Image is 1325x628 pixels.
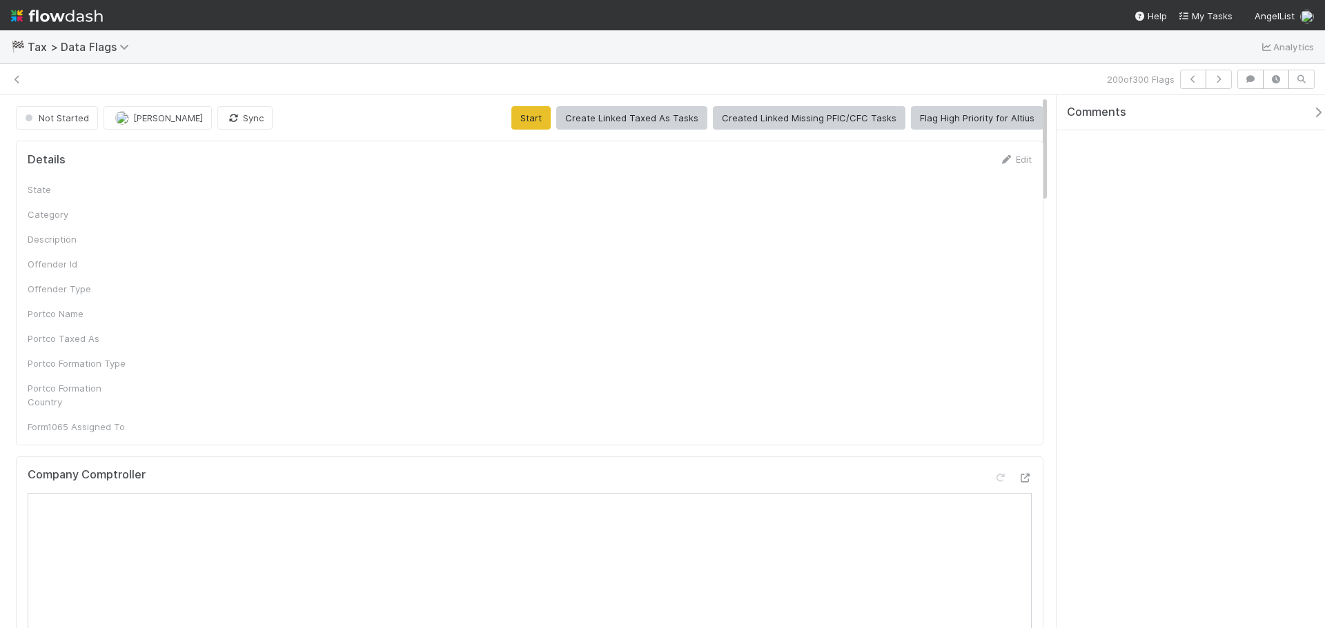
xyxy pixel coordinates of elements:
h5: Company Comptroller [28,468,146,482]
button: Sync [217,106,273,130]
img: avatar_d45d11ee-0024-4901-936f-9df0a9cc3b4e.png [115,111,129,125]
h5: Details [28,153,66,167]
div: Portco Name [28,307,131,321]
span: AngelList [1255,10,1295,21]
img: avatar_bc42736a-3f00-4d10-a11d-d22e63cdc729.png [1300,10,1314,23]
button: Start [511,106,551,130]
span: 🏁 [11,41,25,52]
button: Created Linked Missing PFIC/CFC Tasks [713,106,905,130]
button: Create Linked Taxed As Tasks [556,106,707,130]
button: [PERSON_NAME] [104,106,212,130]
span: Tax > Data Flags [28,40,136,54]
div: Portco Formation Country [28,381,131,409]
span: [PERSON_NAME] [133,112,203,123]
div: State [28,183,131,196]
div: Help [1134,9,1167,23]
span: Comments [1067,105,1126,119]
a: My Tasks [1178,9,1233,23]
div: Offender Type [28,282,131,296]
a: Analytics [1259,39,1314,55]
div: Portco Taxed As [28,332,131,345]
a: Edit [999,154,1032,165]
div: Portco Formation Type [28,356,131,370]
button: Flag High Priority for Altius [911,106,1043,130]
div: Category [28,207,131,221]
div: Offender Id [28,257,131,271]
img: logo-inverted-e16ddd16eac7371096b0.svg [11,4,103,28]
span: My Tasks [1178,10,1233,21]
span: 200 of 300 Flags [1107,72,1175,86]
div: Form1065 Assigned To [28,420,131,434]
div: Description [28,232,131,246]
